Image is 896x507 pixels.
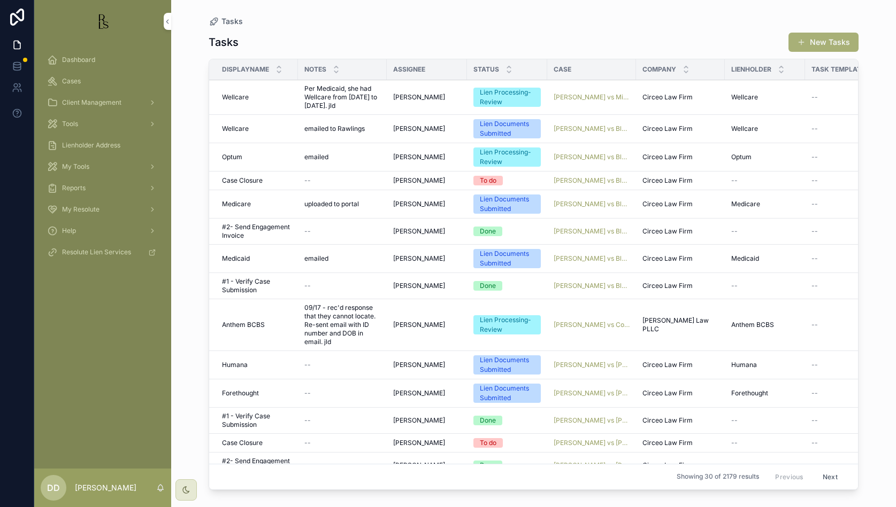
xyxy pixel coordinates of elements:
[642,93,693,102] span: Circeo Law Firm
[62,205,99,214] span: My Resolute
[811,439,818,447] span: --
[554,439,630,447] a: [PERSON_NAME] vs [PERSON_NAME] Trail senior Living
[62,77,81,85] span: Cases
[642,153,693,161] span: Circeo Law Firm
[393,65,425,74] span: Assignee
[642,361,693,369] span: Circeo Law Firm
[554,227,630,236] a: [PERSON_NAME] vs Bluegrass Care & Rehabilitation Center
[304,227,380,236] a: --
[731,153,799,161] a: Optum
[41,243,165,262] a: Resolute Lien Services
[62,56,95,64] span: Dashboard
[41,136,165,155] a: Lienholder Address
[554,200,630,208] a: [PERSON_NAME] vs Bluegrass Care & Rehabilitation Center
[304,200,380,208] a: uploaded to portal
[811,200,879,208] a: --
[731,461,738,470] span: --
[304,227,311,236] span: --
[554,361,630,369] a: [PERSON_NAME] vs [PERSON_NAME] Trail senior Living
[209,16,243,27] a: Tasks
[222,412,292,429] a: #1 - Verify Case Submission
[393,416,445,425] span: [PERSON_NAME]
[393,176,445,185] span: [PERSON_NAME]
[811,361,879,369] a: --
[811,461,818,470] span: --
[811,124,879,133] a: --
[642,227,693,236] span: Circeo Law Firm
[811,282,818,290] span: --
[304,303,380,346] span: 09/17 - rec'd response that they cannot locate. Re-sent email with ID number and DOB in email. jld
[222,389,259,397] span: Forethought
[41,50,165,69] a: Dashboard
[642,416,693,425] span: Circeo Law Firm
[642,153,718,161] a: Circeo Law Firm
[473,119,541,138] a: Lien Documents Submitted
[731,361,757,369] span: Humana
[811,176,818,185] span: --
[554,461,630,470] a: [PERSON_NAME] vs [PERSON_NAME] Trail senior Living
[788,33,859,52] button: New Tasks
[731,227,738,236] span: --
[642,439,693,447] span: Circeo Law Firm
[554,176,630,185] a: [PERSON_NAME] vs Bluegrass Care & Rehabilitation Center
[304,176,380,185] a: --
[642,65,676,74] span: Company
[731,124,799,133] a: Wellcare
[642,176,693,185] span: Circeo Law Firm
[222,124,292,133] a: Wellcare
[41,178,165,198] a: Reports
[731,461,799,470] a: --
[304,124,365,133] span: emailed to Rawlings
[304,124,380,133] a: emailed to Rawlings
[731,361,799,369] a: Humana
[304,461,380,470] a: --
[811,153,879,161] a: --
[554,282,630,290] a: [PERSON_NAME] vs Bluegrass Care & Rehabilitation Center
[480,315,534,334] div: Lien Processing-Review
[731,389,768,397] span: Forethought
[222,124,249,133] span: Wellcare
[554,124,630,133] span: [PERSON_NAME] vs Bluegrass Care & Rehabilitation Center
[642,227,718,236] a: Circeo Law Firm
[731,227,799,236] a: --
[811,227,879,236] a: --
[554,93,630,102] a: [PERSON_NAME] vs Mill Nursing and Rehabilitation
[473,227,541,236] a: Done
[304,153,380,161] a: emailed
[222,223,292,240] a: #2- Send Engagement Invoice
[62,184,86,192] span: Reports
[393,200,445,208] span: [PERSON_NAME]
[222,457,292,474] a: #2- Send Engagement Invoice
[642,316,718,333] a: [PERSON_NAME] Law PLLC
[811,361,818,369] span: --
[554,416,630,425] a: [PERSON_NAME] vs [PERSON_NAME] Trail senior Living
[731,254,759,263] span: Medicaid
[393,321,445,329] span: [PERSON_NAME]
[731,416,738,425] span: --
[642,254,718,263] a: Circeo Law Firm
[222,176,292,185] a: Case Closure
[473,355,541,375] a: Lien Documents Submitted
[304,254,380,263] a: emailed
[393,176,461,185] a: [PERSON_NAME]
[642,361,718,369] a: Circeo Law Firm
[41,200,165,219] a: My Resolute
[222,254,250,263] span: Medicaid
[62,227,76,235] span: Help
[304,282,311,290] span: --
[554,65,571,74] span: Case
